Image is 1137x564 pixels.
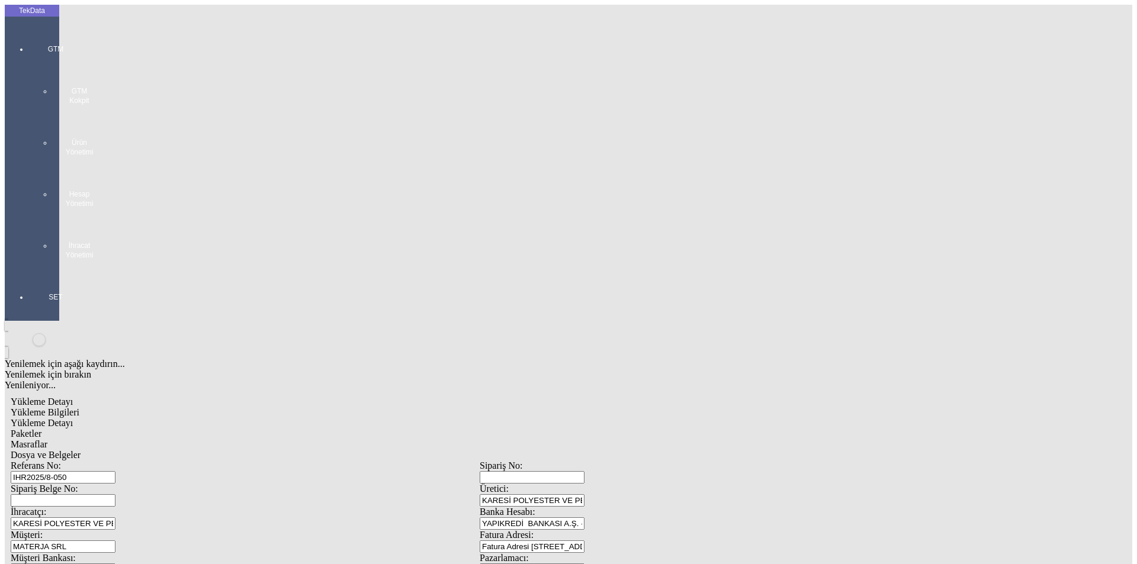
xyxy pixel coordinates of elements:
[480,507,535,517] span: Banka Hesabı:
[480,460,522,470] span: Sipariş No:
[38,44,73,54] span: GTM
[38,292,73,302] span: SET
[62,189,97,208] span: Hesap Yönetimi
[480,530,534,540] span: Fatura Adresi:
[11,484,78,494] span: Sipariş Belge No:
[5,359,955,369] div: Yenilemek için aşağı kaydırın...
[480,484,509,494] span: Üretici:
[11,450,81,460] span: Dosya ve Belgeler
[11,439,47,449] span: Masraflar
[5,380,955,391] div: Yenileniyor...
[11,397,73,407] span: Yükleme Detayı
[11,460,61,470] span: Referans No:
[11,418,73,428] span: Yükleme Detayı
[5,369,955,380] div: Yenilemek için bırakın
[62,138,97,157] span: Ürün Yönetimi
[480,553,529,563] span: Pazarlamacı:
[11,407,79,417] span: Yükleme Bilgileri
[62,86,97,105] span: GTM Kokpit
[11,507,46,517] span: İhracatçı:
[5,6,59,15] div: TekData
[11,530,43,540] span: Müşteri:
[11,553,76,563] span: Müşteri Bankası:
[11,428,41,439] span: Paketler
[62,241,97,260] span: İhracat Yönetimi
